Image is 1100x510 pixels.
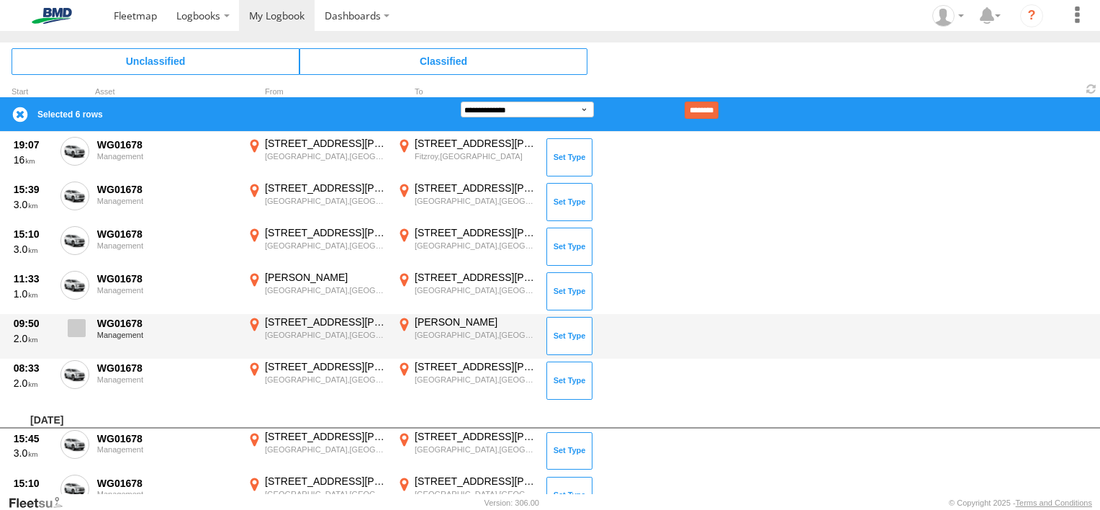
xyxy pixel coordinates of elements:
[14,243,53,256] div: 3.0
[1016,498,1092,507] a: Terms and Conditions
[546,138,592,176] button: Click to Set
[14,183,53,196] div: 15:39
[265,360,387,373] div: [STREET_ADDRESS][PERSON_NAME]
[395,89,538,96] div: To
[265,226,387,239] div: [STREET_ADDRESS][PERSON_NAME]
[415,444,536,455] div: [GEOGRAPHIC_DATA],[GEOGRAPHIC_DATA]
[1020,4,1043,27] i: ?
[395,137,538,179] label: Click to View Event Location
[97,317,237,330] div: WG01678
[97,272,237,285] div: WG01678
[12,106,29,123] label: Clear Selection
[14,477,53,490] div: 15:10
[97,197,237,205] div: Management
[245,430,389,472] label: Click to View Event Location
[97,375,237,384] div: Management
[97,138,237,151] div: WG01678
[265,375,387,385] div: [GEOGRAPHIC_DATA],[GEOGRAPHIC_DATA]
[949,498,1092,507] div: © Copyright 2025 -
[415,330,536,340] div: [GEOGRAPHIC_DATA],[GEOGRAPHIC_DATA]
[415,182,536,194] div: [STREET_ADDRESS][PERSON_NAME]
[415,475,536,488] div: [STREET_ADDRESS][PERSON_NAME]
[415,226,536,239] div: [STREET_ADDRESS][PERSON_NAME]
[14,332,53,345] div: 2.0
[14,228,53,241] div: 15:10
[1083,82,1100,96] span: Refresh
[415,360,536,373] div: [STREET_ADDRESS][PERSON_NAME]
[97,490,237,498] div: Management
[14,377,53,390] div: 2.0
[245,89,389,96] div: From
[415,241,536,251] div: [GEOGRAPHIC_DATA],[GEOGRAPHIC_DATA]
[395,430,538,472] label: Click to View Event Location
[395,360,538,402] label: Click to View Event Location
[415,375,536,385] div: [GEOGRAPHIC_DATA],[GEOGRAPHIC_DATA]
[14,8,89,24] img: bmd-logo.svg
[245,226,389,268] label: Click to View Event Location
[415,285,536,295] div: [GEOGRAPHIC_DATA],[GEOGRAPHIC_DATA]
[395,316,538,357] label: Click to View Event Location
[245,182,389,223] label: Click to View Event Location
[415,271,536,284] div: [STREET_ADDRESS][PERSON_NAME]
[415,196,536,206] div: [GEOGRAPHIC_DATA],[GEOGRAPHIC_DATA]
[546,362,592,399] button: Click to Set
[14,447,53,460] div: 3.0
[245,137,389,179] label: Click to View Event Location
[265,182,387,194] div: [STREET_ADDRESS][PERSON_NAME]
[927,5,969,27] div: Stuart Hodgman
[265,271,387,284] div: [PERSON_NAME]
[14,272,53,285] div: 11:33
[14,198,53,211] div: 3.0
[299,48,587,74] span: Click to view Classified Trips
[12,48,299,74] span: Click to view Unclassified Trips
[395,271,538,313] label: Click to View Event Location
[546,432,592,470] button: Click to Set
[265,430,387,443] div: [STREET_ADDRESS][PERSON_NAME]
[395,226,538,268] label: Click to View Event Location
[14,138,53,151] div: 19:07
[546,317,592,354] button: Click to Set
[97,183,237,196] div: WG01678
[265,151,387,161] div: [GEOGRAPHIC_DATA],[GEOGRAPHIC_DATA]
[415,151,536,161] div: Fitzroy,[GEOGRAPHIC_DATA]
[97,477,237,490] div: WG01678
[97,241,237,250] div: Management
[245,271,389,313] label: Click to View Event Location
[265,137,387,150] div: [STREET_ADDRESS][PERSON_NAME]
[415,489,536,499] div: [GEOGRAPHIC_DATA],[GEOGRAPHIC_DATA]
[265,196,387,206] div: [GEOGRAPHIC_DATA],[GEOGRAPHIC_DATA]
[97,331,237,339] div: Management
[546,183,592,220] button: Click to Set
[97,445,237,454] div: Management
[265,444,387,455] div: [GEOGRAPHIC_DATA],[GEOGRAPHIC_DATA]
[97,362,237,375] div: WG01678
[97,228,237,241] div: WG01678
[415,316,536,328] div: [PERSON_NAME]
[14,287,53,300] div: 1.0
[415,430,536,443] div: [STREET_ADDRESS][PERSON_NAME]
[546,228,592,265] button: Click to Set
[484,498,539,507] div: Version: 306.00
[14,432,53,445] div: 15:45
[97,286,237,295] div: Management
[95,89,239,96] div: Asset
[8,496,74,510] a: Visit our Website
[395,182,538,223] label: Click to View Event Location
[245,360,389,402] label: Click to View Event Location
[265,316,387,328] div: [STREET_ADDRESS][PERSON_NAME]
[265,475,387,488] div: [STREET_ADDRESS][PERSON_NAME]
[14,153,53,166] div: 16
[265,489,387,499] div: [GEOGRAPHIC_DATA],[GEOGRAPHIC_DATA]
[12,89,55,96] div: Click to Sort
[14,317,53,330] div: 09:50
[97,432,237,445] div: WG01678
[14,491,53,504] div: 2.0
[415,137,536,150] div: [STREET_ADDRESS][PERSON_NAME]
[245,316,389,357] label: Click to View Event Location
[546,272,592,310] button: Click to Set
[97,152,237,161] div: Management
[265,330,387,340] div: [GEOGRAPHIC_DATA],[GEOGRAPHIC_DATA]
[265,285,387,295] div: [GEOGRAPHIC_DATA],[GEOGRAPHIC_DATA]
[265,241,387,251] div: [GEOGRAPHIC_DATA],[GEOGRAPHIC_DATA]
[14,362,53,375] div: 08:33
